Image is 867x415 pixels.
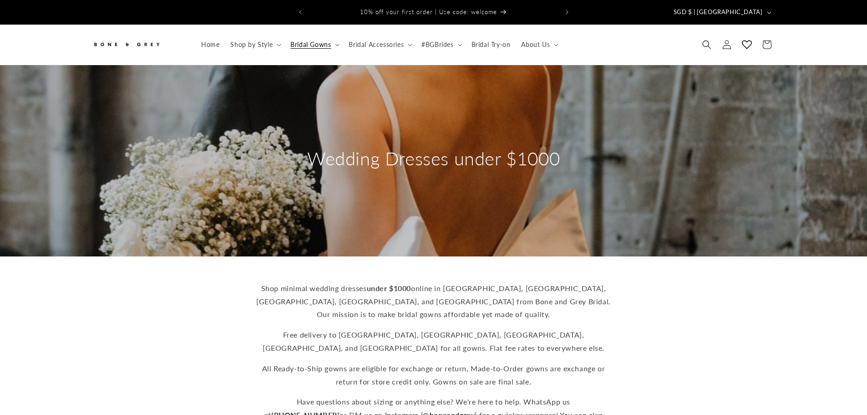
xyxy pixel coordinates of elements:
[416,35,466,54] summary: #BGBrides
[307,147,560,170] h2: Wedding Dresses under $1000
[367,284,411,292] strong: under $1000
[225,35,285,54] summary: Shop by Style
[349,41,404,49] span: Bridal Accessories
[256,328,611,355] p: Free delivery to [GEOGRAPHIC_DATA], [GEOGRAPHIC_DATA], [GEOGRAPHIC_DATA], [GEOGRAPHIC_DATA], and ...
[290,4,310,21] button: Previous announcement
[256,362,611,389] p: All Ready-to-Ship gowns are eligible for exchange or return, Made-to-Order gowns are exchange or ...
[360,8,497,15] span: 10% off your first order | Use code: welcome
[92,37,161,52] img: Bone and Grey Bridal
[668,4,775,21] button: SGD $ | [GEOGRAPHIC_DATA]
[516,35,562,54] summary: About Us
[472,41,511,49] span: Bridal Try-on
[697,35,717,55] summary: Search
[256,282,611,321] p: Shop minimal wedding dresses online in [GEOGRAPHIC_DATA], [GEOGRAPHIC_DATA], [GEOGRAPHIC_DATA], [...
[196,35,225,54] a: Home
[521,41,550,49] span: About Us
[343,35,416,54] summary: Bridal Accessories
[466,35,516,54] a: Bridal Try-on
[290,41,331,49] span: Bridal Gowns
[674,8,763,17] span: SGD $ | [GEOGRAPHIC_DATA]
[285,35,343,54] summary: Bridal Gowns
[557,4,577,21] button: Next announcement
[89,34,187,56] a: Bone and Grey Bridal
[230,41,273,49] span: Shop by Style
[201,41,219,49] span: Home
[421,41,453,49] span: #BGBrides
